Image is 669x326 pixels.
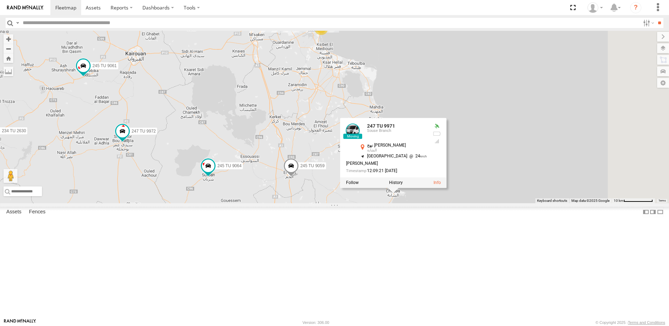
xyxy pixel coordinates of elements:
div: Nejah Benkhalifa [585,2,605,13]
label: Dock Summary Table to the Left [642,207,649,217]
div: 3 [314,21,328,35]
div: [PERSON_NAME] [346,161,427,166]
label: Fences [26,207,49,217]
button: Map Scale: 10 km per 80 pixels [612,198,655,203]
span: 234 TU 2630 [2,128,26,133]
button: Zoom in [3,34,13,44]
a: View Asset Details [434,180,441,185]
span: Map data ©2025 Google [571,199,610,203]
label: Realtime tracking of Asset [346,180,359,185]
a: View Asset Details [346,123,360,137]
span: 245 TU 9064 [217,163,241,168]
label: Assets [3,207,25,217]
div: الشابة [367,148,427,153]
button: Zoom Home [3,54,13,63]
i: ? [630,2,641,13]
label: Search Query [15,18,20,28]
span: 10 km [614,199,624,203]
a: Visit our Website [4,319,36,326]
div: © Copyright 2025 - [596,320,665,325]
div: GSM Signal = 4 [432,139,441,144]
div: Date/time of location update [346,169,427,173]
div: Version: 306.00 [303,320,329,325]
span: 24 [407,154,427,158]
div: نهج [PERSON_NAME] [367,143,427,148]
span: 245 TU 9061 [92,63,117,68]
span: 245 TU 9059 [300,163,324,168]
a: Terms (opens in new tab) [659,199,666,202]
label: View Asset History [389,180,403,185]
img: rand-logo.svg [7,5,43,10]
label: Map Settings [657,78,669,88]
button: Drag Pegman onto the map to open Street View [3,169,17,183]
label: Dock Summary Table to the Right [649,207,656,217]
label: Hide Summary Table [657,207,664,217]
a: 247 TU 9971 [367,123,395,129]
label: Measure [3,66,13,76]
div: Souse Branch [367,129,427,133]
button: Keyboard shortcuts [537,198,567,203]
button: Zoom out [3,44,13,54]
label: Search Filter Options [640,18,655,28]
div: No battery health information received from this device. [432,131,441,136]
span: [GEOGRAPHIC_DATA] [367,154,407,158]
span: 247 TU 9972 [132,129,156,134]
a: Terms and Conditions [628,320,665,325]
div: Valid GPS Fix [432,123,441,129]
